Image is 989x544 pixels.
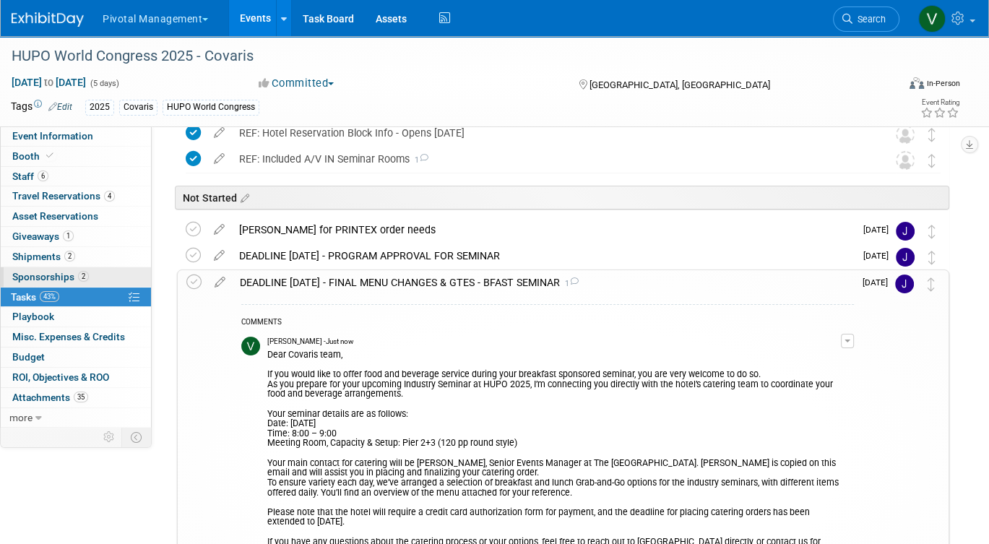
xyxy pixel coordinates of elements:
a: edit [207,249,232,262]
span: Asset Reservations [12,210,98,222]
span: ROI, Objectives & ROO [12,371,109,383]
div: Covaris [119,100,157,115]
div: HUPO World Congress [163,100,259,115]
a: Shipments2 [1,247,151,267]
div: In-Person [926,78,960,89]
button: Committed [254,76,340,91]
div: DEADLINE [DATE] - PROGRAM APPROVAL FOR SEMINAR [232,243,855,268]
td: Personalize Event Tab Strip [97,428,122,446]
span: 35 [74,392,88,402]
span: to [42,77,56,88]
a: Event Information [1,126,151,146]
img: Jessica Gatton [896,222,915,241]
a: edit [207,152,232,165]
a: Playbook [1,307,151,327]
span: 2 [64,251,75,262]
img: Valerie Weld [918,5,946,33]
a: Giveaways1 [1,227,151,246]
img: Unassigned [896,125,915,144]
a: Tasks43% [1,288,151,307]
img: Format-Inperson.png [910,77,924,89]
span: Tasks [11,291,59,303]
a: edit [207,276,233,289]
a: edit [207,126,232,139]
td: Tags [11,99,72,116]
span: [PERSON_NAME] - Just now [267,337,353,347]
a: Attachments35 [1,388,151,407]
span: Misc. Expenses & Credits [12,331,125,342]
span: [DATE] [863,251,896,261]
span: 2 [78,271,89,282]
span: Playbook [12,311,54,322]
i: Booth reservation complete [46,152,53,160]
span: Budget [12,351,45,363]
td: Toggle Event Tabs [122,428,152,446]
a: Misc. Expenses & Credits [1,327,151,347]
img: ExhibitDay [12,12,84,27]
span: Shipments [12,251,75,262]
span: Sponsorships [12,271,89,282]
a: edit [207,223,232,236]
div: [PERSON_NAME] for PRINTEX order needs [232,217,855,242]
div: Event Format [820,75,960,97]
span: (5 days) [89,79,119,88]
div: COMMENTS [241,316,854,331]
div: Not Started [175,186,949,210]
span: 43% [40,291,59,302]
a: Sponsorships2 [1,267,151,287]
div: Event Rating [920,99,959,106]
span: Giveaways [12,230,74,242]
span: 4 [104,191,115,202]
i: Move task [928,251,936,264]
span: [GEOGRAPHIC_DATA], [GEOGRAPHIC_DATA] [589,79,770,90]
img: Jessica Gatton [895,275,914,293]
span: Staff [12,170,48,182]
img: Unassigned [896,151,915,170]
span: Booth [12,150,56,162]
div: DEADLINE [DATE] - FINAL MENU CHANGES & GTES - BFAST SEMINAR [233,270,854,295]
a: ROI, Objectives & ROO [1,368,151,387]
a: Booth [1,147,151,166]
a: Budget [1,347,151,367]
span: Event Information [12,130,93,142]
a: Asset Reservations [1,207,151,226]
span: 6 [38,170,48,181]
span: Attachments [12,392,88,403]
img: Jessica Gatton [896,248,915,267]
i: Move task [928,225,936,238]
a: Search [833,7,899,32]
span: 1 [63,230,74,241]
span: [DATE] [863,225,896,235]
span: 1 [410,155,428,165]
img: Valerie Weld [241,337,260,355]
span: [DATE] [863,277,895,288]
div: 2025 [85,100,114,115]
a: Edit sections [237,190,249,204]
span: [DATE] [DATE] [11,76,87,89]
div: HUPO World Congress 2025 - Covaris [7,43,879,69]
span: more [9,412,33,423]
div: REF: Included A/V IN Seminar Rooms [232,147,867,171]
a: Staff6 [1,167,151,186]
span: Travel Reservations [12,190,115,202]
span: 1 [560,279,579,288]
a: Edit [48,102,72,112]
a: more [1,408,151,428]
a: Travel Reservations4 [1,186,151,206]
div: REF: Hotel Reservation Block Info - Opens [DATE] [232,121,867,145]
i: Move task [928,277,935,291]
i: Move task [928,128,936,142]
span: Search [852,14,886,25]
i: Move task [928,154,936,168]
